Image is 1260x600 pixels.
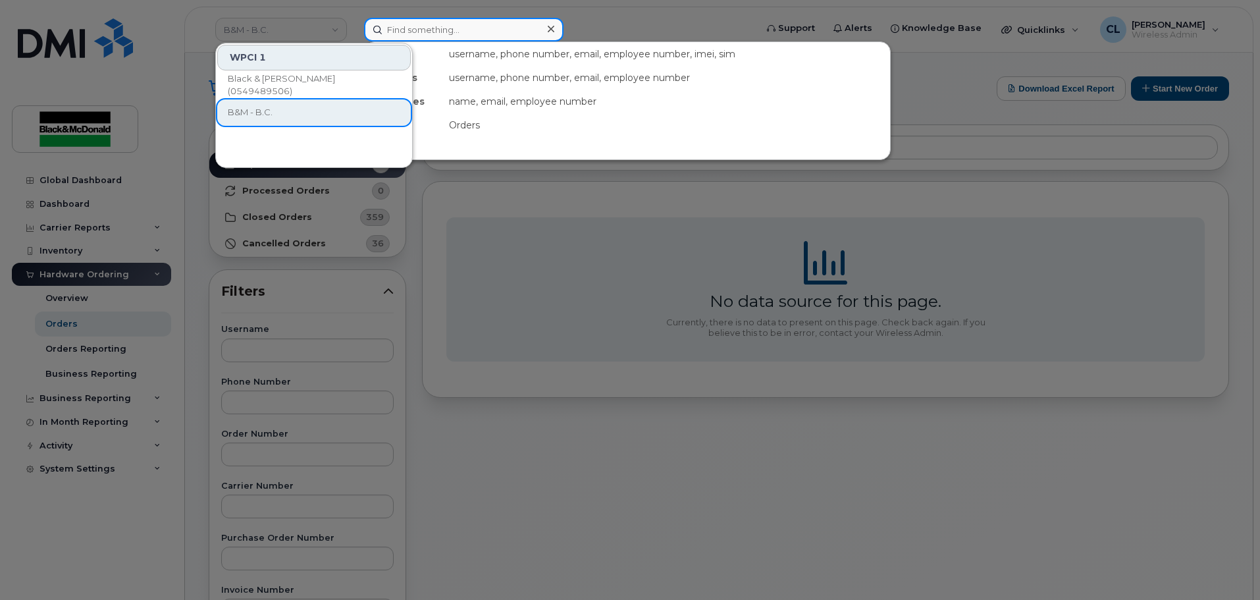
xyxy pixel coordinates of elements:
[444,113,890,137] div: Orders
[444,66,890,90] div: username, phone number, email, employee number
[365,42,444,66] div: Devices
[217,45,411,70] div: WPCI 1
[228,72,379,98] span: Black & [PERSON_NAME] (0549489506)
[444,42,890,66] div: username, phone number, email, employee number, imei, sim
[217,72,411,98] a: Black & [PERSON_NAME] (0549489506)
[444,90,890,113] div: name, email, employee number
[228,106,273,119] span: B&M - B.C.
[217,99,411,126] a: B&M - B.C.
